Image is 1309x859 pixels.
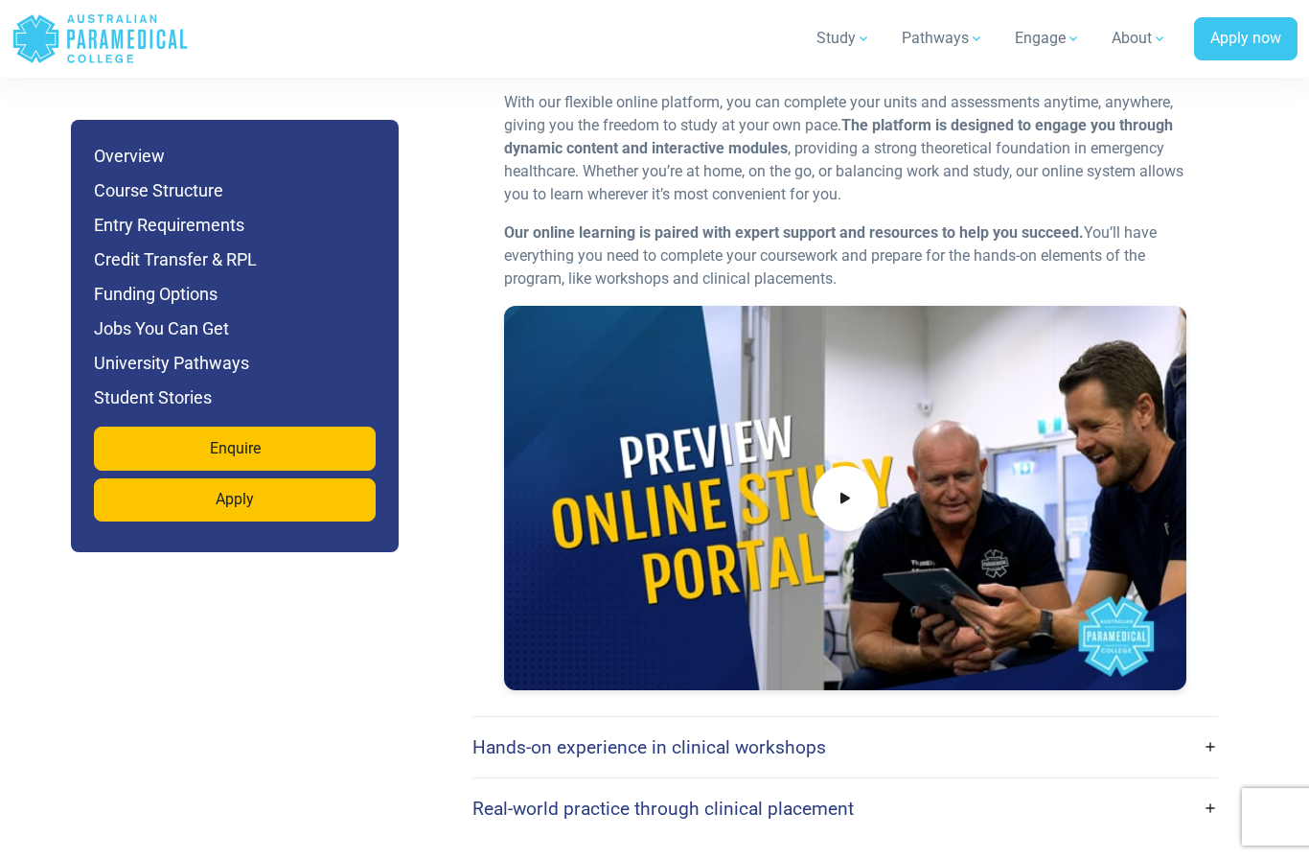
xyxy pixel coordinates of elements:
[1194,17,1298,61] a: Apply now
[504,91,1186,206] p: With our flexible online platform, you can complete your units and assessments anytime, anywhere,...
[11,8,189,70] a: Australian Paramedical College
[472,736,826,758] h4: Hands-on experience in clinical workshops
[472,798,854,820] h4: Real-world practice through clinical placement
[1100,12,1179,65] a: About
[472,725,1219,770] a: Hands-on experience in clinical workshops
[504,221,1186,290] p: You’ll have everything you need to complete your coursework and prepare for the hands-on elements...
[1003,12,1092,65] a: Engage
[472,786,1219,831] a: Real-world practice through clinical placement
[890,12,996,65] a: Pathways
[805,12,883,65] a: Study
[504,223,1084,242] strong: Our online learning is paired with expert support and resources to help you succeed.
